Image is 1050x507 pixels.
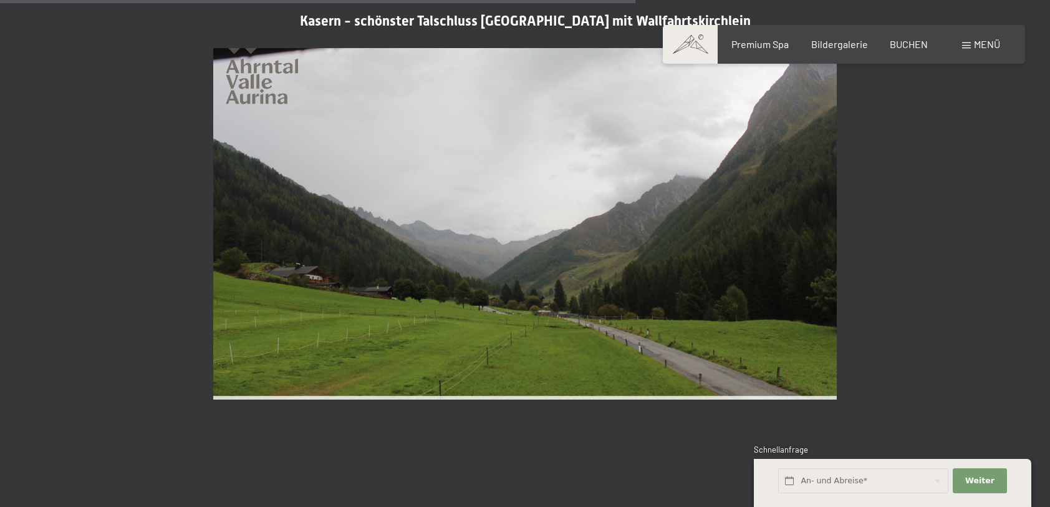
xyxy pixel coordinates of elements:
[300,13,751,29] span: Kasern - schönster Talschluss [GEOGRAPHIC_DATA] mit Wallfahrtskirchlein
[731,38,789,50] a: Premium Spa
[890,38,928,50] a: BUCHEN
[953,468,1006,494] button: Weiter
[754,445,808,455] span: Schnellanfrage
[213,48,837,400] img: Kasern - schönster Talschluss Südtirols mit Wallfahrtskirchlein
[965,475,995,486] span: Weiter
[811,38,868,50] a: Bildergalerie
[974,38,1000,50] span: Menü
